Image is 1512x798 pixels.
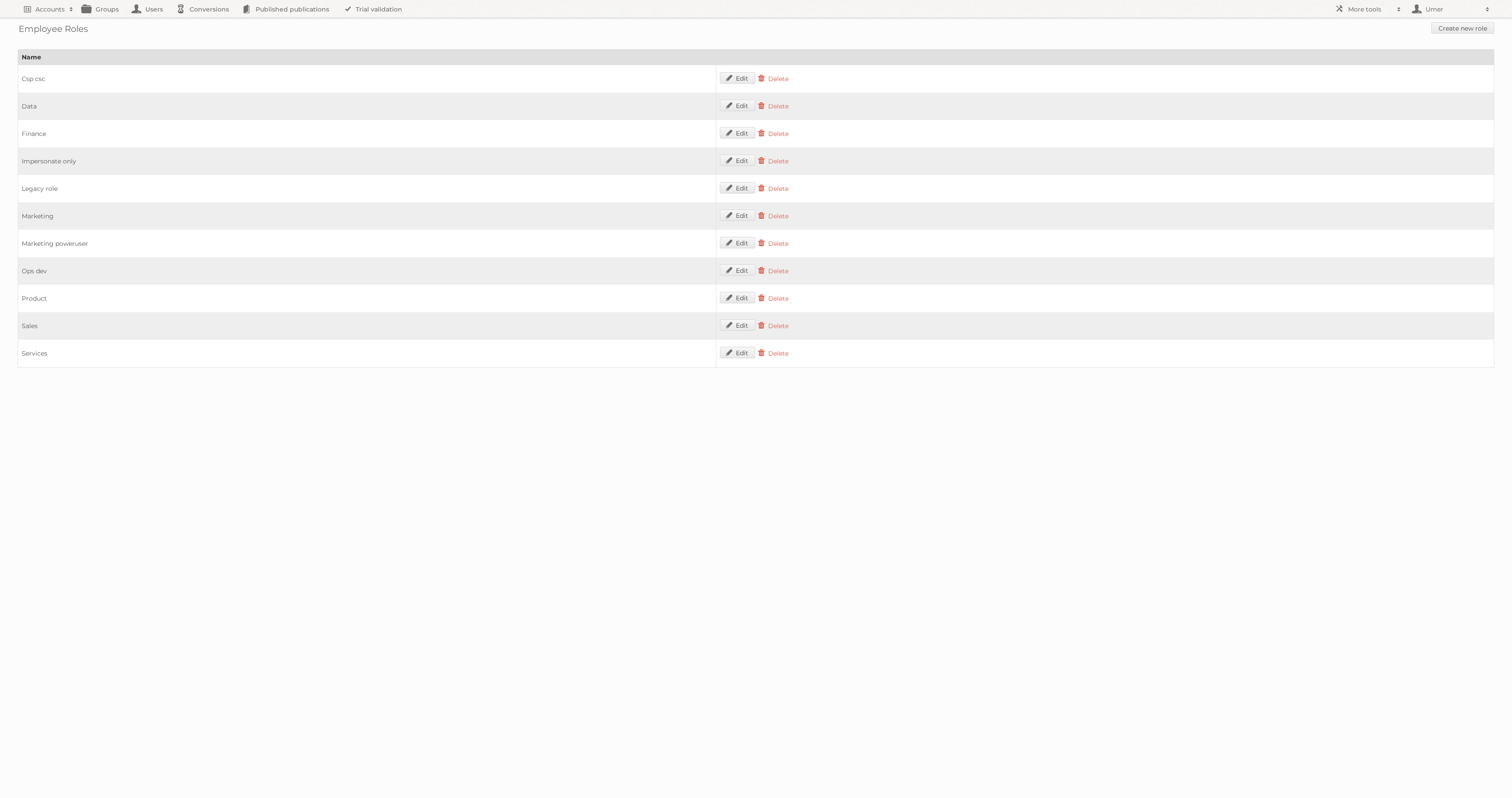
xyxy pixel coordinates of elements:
[720,264,755,276] a: Edit
[720,100,755,111] a: Edit
[757,73,795,84] a: Delete
[18,93,716,120] td: Data
[18,257,716,285] td: Ops dev
[19,22,88,35] h2: Employee Roles
[720,209,755,221] a: Edit
[18,202,716,230] td: Marketing
[720,347,755,358] a: Edit
[757,293,795,303] a: Delete
[757,320,795,331] a: Delete
[757,101,795,111] a: Delete
[18,312,716,340] td: Sales
[757,183,795,194] a: Delete
[1423,5,1481,14] h2: Umer
[720,182,755,194] a: Edit
[18,147,716,175] td: Impersonate only
[18,285,716,312] td: Product
[18,230,716,257] td: Marketing poweruser
[35,5,65,14] h2: Accounts
[18,50,716,65] th: Name
[18,340,716,368] td: Services
[1348,5,1392,14] h2: More tools
[1431,22,1494,34] a: Create new role
[720,237,755,248] a: Edit
[720,292,755,303] a: Edit
[18,175,716,202] td: Legacy role
[720,155,755,166] a: Edit
[18,65,716,93] td: Csp csc
[757,265,795,276] a: Delete
[720,127,755,139] a: Edit
[757,210,795,221] a: Delete
[757,128,795,139] a: Delete
[757,238,795,248] a: Delete
[757,155,795,166] a: Delete
[757,348,795,358] a: Delete
[720,72,755,84] a: Edit
[720,319,755,331] a: Edit
[18,120,716,147] td: Finance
